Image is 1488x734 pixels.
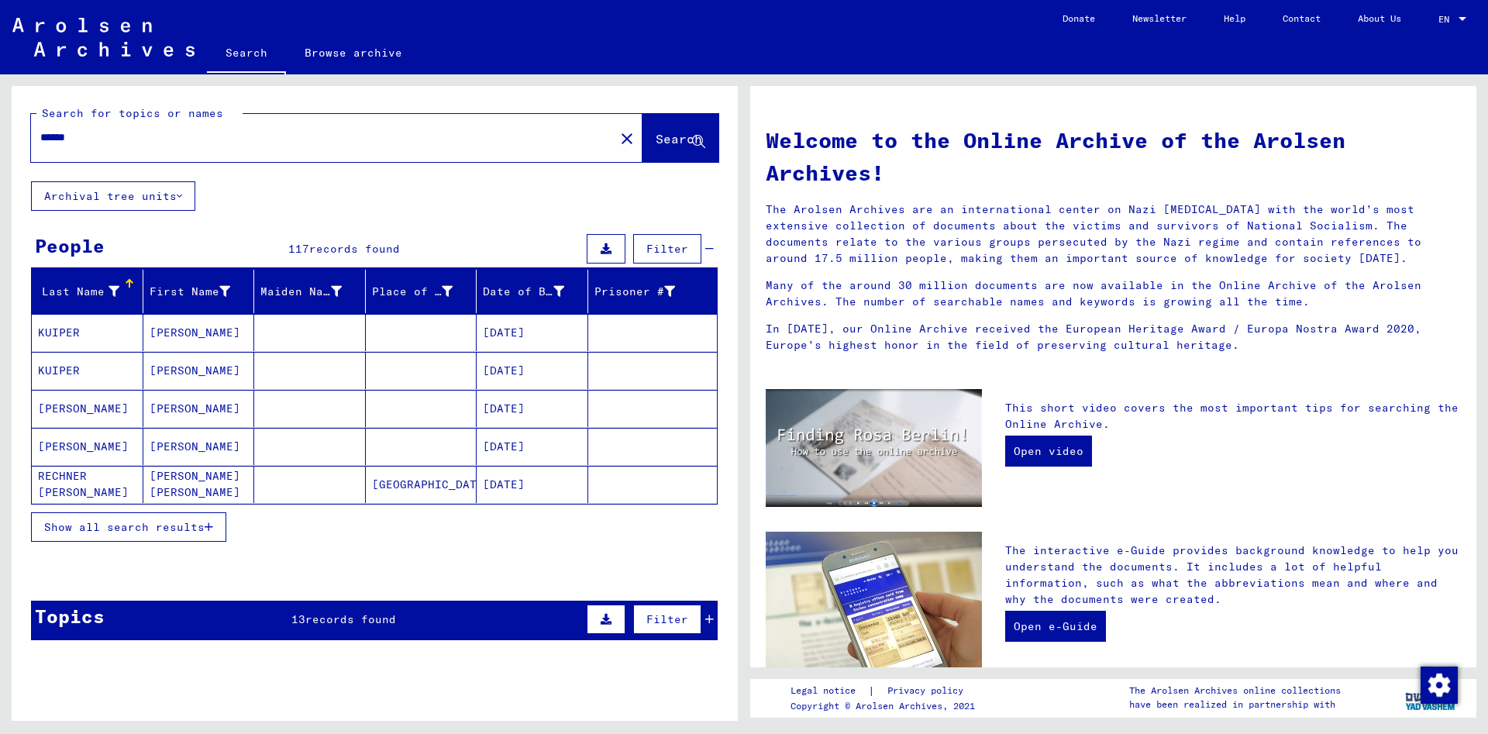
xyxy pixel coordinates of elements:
span: records found [305,612,396,626]
mat-header-cell: First Name [143,270,255,313]
mat-cell: [DATE] [477,466,588,503]
a: Privacy policy [875,683,982,699]
img: Change consent [1421,667,1458,704]
div: Topics [35,602,105,630]
button: Clear [611,122,642,153]
button: Archival tree units [31,181,195,211]
span: EN [1438,14,1455,25]
a: Legal notice [790,683,868,699]
div: Place of Birth [372,284,453,300]
mat-cell: KUIPER [32,352,143,389]
mat-cell: RECHNER [PERSON_NAME] [32,466,143,503]
span: Filter [646,612,688,626]
div: Prisoner # [594,284,676,300]
div: Maiden Name [260,284,342,300]
h1: Welcome to the Online Archive of the Arolsen Archives! [766,124,1461,189]
p: In [DATE], our Online Archive received the European Heritage Award / Europa Nostra Award 2020, Eu... [766,321,1461,353]
mat-cell: [DATE] [477,428,588,465]
a: Open e-Guide [1005,611,1106,642]
button: Show all search results [31,512,226,542]
mat-cell: [PERSON_NAME] [143,352,255,389]
div: | [790,683,982,699]
div: Place of Birth [372,279,477,304]
div: Change consent [1420,666,1457,703]
div: Date of Birth [483,279,587,304]
mat-cell: [PERSON_NAME] [143,390,255,427]
a: Browse archive [286,34,421,71]
p: This short video covers the most important tips for searching the Online Archive. [1005,400,1461,432]
span: Filter [646,242,688,256]
mat-cell: [PERSON_NAME] [143,314,255,351]
mat-cell: [PERSON_NAME] [143,428,255,465]
mat-cell: [DATE] [477,314,588,351]
div: Date of Birth [483,284,564,300]
button: Search [642,114,718,162]
div: First Name [150,284,231,300]
a: Search [207,34,286,74]
img: yv_logo.png [1402,678,1460,717]
mat-cell: [GEOGRAPHIC_DATA] [366,466,477,503]
mat-header-cell: Prisoner # [588,270,718,313]
div: Prisoner # [594,279,699,304]
mat-icon: close [618,129,636,148]
p: The interactive e-Guide provides background knowledge to help you understand the documents. It in... [1005,543,1461,608]
mat-cell: [DATE] [477,390,588,427]
button: Filter [633,234,701,264]
p: The Arolsen Archives are an international center on Nazi [MEDICAL_DATA] with the world’s most ext... [766,202,1461,267]
span: Show all search results [44,520,205,534]
mat-cell: [PERSON_NAME] [32,428,143,465]
mat-cell: [DATE] [477,352,588,389]
div: Last Name [38,284,119,300]
img: Arolsen_neg.svg [12,18,195,57]
span: 13 [291,612,305,626]
span: Search [656,131,702,146]
p: The Arolsen Archives online collections [1129,684,1341,698]
span: records found [309,242,400,256]
img: video.jpg [766,389,982,507]
div: Last Name [38,279,143,304]
a: Open video [1005,436,1092,467]
mat-cell: [PERSON_NAME] [32,390,143,427]
mat-cell: [PERSON_NAME] [PERSON_NAME] [143,466,255,503]
p: Many of the around 30 million documents are now available in the Online Archive of the Arolsen Ar... [766,277,1461,310]
button: Filter [633,605,701,634]
mat-header-cell: Place of Birth [366,270,477,313]
span: 117 [288,242,309,256]
mat-label: Search for topics or names [42,106,223,120]
mat-cell: KUIPER [32,314,143,351]
mat-header-cell: Maiden Name [254,270,366,313]
img: eguide.jpg [766,532,982,676]
div: People [35,232,105,260]
p: Copyright © Arolsen Archives, 2021 [790,699,982,713]
mat-header-cell: Date of Birth [477,270,588,313]
div: First Name [150,279,254,304]
mat-header-cell: Last Name [32,270,143,313]
p: have been realized in partnership with [1129,698,1341,712]
div: Maiden Name [260,279,365,304]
